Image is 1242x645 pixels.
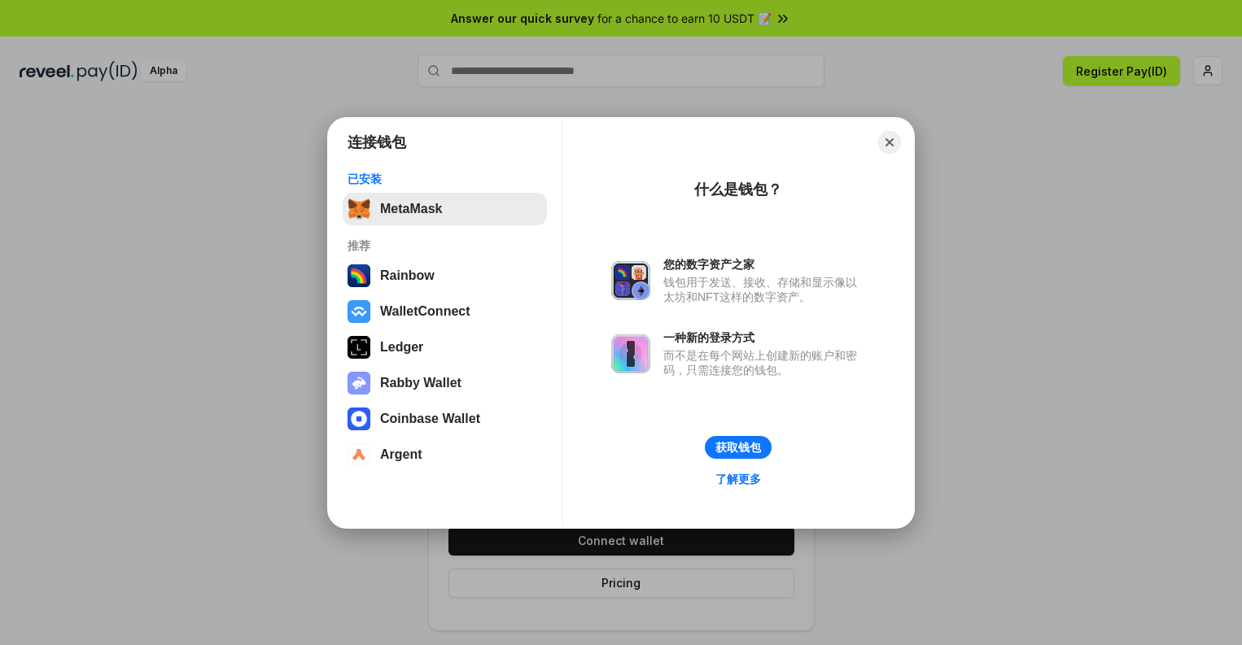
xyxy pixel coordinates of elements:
button: WalletConnect [343,295,547,328]
img: svg+xml,%3Csvg%20width%3D%2228%22%20height%3D%2228%22%20viewBox%3D%220%200%2028%2028%22%20fill%3D... [348,443,370,466]
div: Ledger [380,340,423,355]
div: Rabby Wallet [380,376,461,390]
button: 获取钱包 [705,436,772,459]
h1: 连接钱包 [348,133,406,152]
a: 了解更多 [706,468,771,490]
div: 您的数字资产之家 [663,257,865,272]
img: svg+xml,%3Csvg%20xmlns%3D%22http%3A%2F%2Fwww.w3.org%2F2000%2Fsvg%22%20fill%3D%22none%22%20viewBox... [611,334,650,373]
button: Rainbow [343,259,547,292]
img: svg+xml,%3Csvg%20width%3D%22120%22%20height%3D%22120%22%20viewBox%3D%220%200%20120%20120%22%20fil... [348,264,370,287]
div: Coinbase Wallet [380,412,480,426]
div: 而不是在每个网站上创建新的账户和密码，只需连接您的钱包。 [663,348,865,377]
img: svg+xml,%3Csvg%20fill%3D%22none%22%20height%3D%2233%22%20viewBox%3D%220%200%2035%2033%22%20width%... [348,198,370,220]
img: svg+xml,%3Csvg%20width%3D%2228%22%20height%3D%2228%22%20viewBox%3D%220%200%2028%2028%22%20fill%3D... [348,300,370,323]
div: 钱包用于发送、接收、存储和显示像以太坊和NFT这样的数字资产。 [663,275,865,304]
button: Argent [343,438,547,471]
div: 了解更多 [715,472,761,486]
img: svg+xml,%3Csvg%20xmlns%3D%22http%3A%2F%2Fwww.w3.org%2F2000%2Fsvg%22%20width%3D%2228%22%20height%3... [348,336,370,359]
div: 一种新的登录方式 [663,330,865,345]
button: Close [878,131,901,154]
div: MetaMask [380,202,442,216]
div: Argent [380,447,422,462]
img: svg+xml,%3Csvg%20width%3D%2228%22%20height%3D%2228%22%20viewBox%3D%220%200%2028%2028%22%20fill%3D... [348,407,370,430]
div: 已安装 [348,172,542,186]
div: Rainbow [380,268,435,283]
div: 推荐 [348,238,542,253]
button: Rabby Wallet [343,367,547,399]
div: 获取钱包 [715,440,761,455]
img: svg+xml,%3Csvg%20xmlns%3D%22http%3A%2F%2Fwww.w3.org%2F2000%2Fsvg%22%20fill%3D%22none%22%20viewBox... [611,261,650,300]
div: 什么是钱包？ [694,180,782,199]
button: Ledger [343,331,547,364]
div: WalletConnect [380,304,470,319]
button: MetaMask [343,193,547,225]
img: svg+xml,%3Csvg%20xmlns%3D%22http%3A%2F%2Fwww.w3.org%2F2000%2Fsvg%22%20fill%3D%22none%22%20viewBox... [348,372,370,394]
button: Coinbase Wallet [343,403,547,435]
